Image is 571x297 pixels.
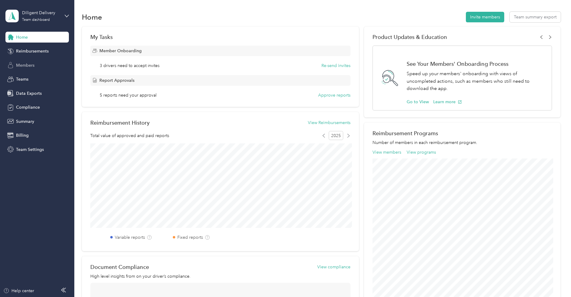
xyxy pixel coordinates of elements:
[321,62,350,69] button: Re-send invites
[537,263,571,297] iframe: Everlance-gr Chat Button Frame
[99,77,134,84] span: Report Approvals
[329,131,343,140] span: 2025
[407,99,429,105] button: Go to View
[407,149,436,155] button: View programs
[373,130,552,136] h2: Reimbursement Programs
[100,92,156,98] span: 5 reports need your approval
[16,118,34,125] span: Summary
[16,34,28,40] span: Home
[22,10,60,16] div: Diligent Delivery
[82,14,102,20] h1: Home
[90,34,350,40] div: My Tasks
[433,99,462,105] button: Learn more
[90,120,150,126] h2: Reimbursement History
[373,139,552,146] p: Number of members in each reimbursement program.
[16,48,49,54] span: Reimbursements
[16,76,28,82] span: Teams
[318,92,350,98] button: Approve reports
[317,264,350,270] button: View compliance
[16,62,34,69] span: Members
[16,146,44,153] span: Team Settings
[407,61,545,67] h1: See Your Members' Onboarding Process
[16,104,40,110] span: Compliance
[16,132,29,139] span: Billing
[177,234,203,241] label: Fixed reports
[407,70,545,92] p: Speed up your members' onboarding with views of uncompleted actions, such as members who still ne...
[100,62,160,69] span: 3 drivers need to accept invites
[373,149,401,155] button: View members
[466,12,504,22] button: Invite members
[3,288,34,294] button: Help center
[308,120,350,126] button: View Reimbursements
[90,264,149,270] h2: Document Compliance
[99,48,142,54] span: Member Onboarding
[90,273,350,279] p: High level insights from on your driver’s compliance.
[373,34,447,40] span: Product Updates & Education
[22,18,50,22] div: Team dashboard
[510,12,561,22] button: Team summary export
[115,234,145,241] label: Variable reports
[90,133,169,139] span: Total value of approved and paid reports
[16,90,42,97] span: Data Exports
